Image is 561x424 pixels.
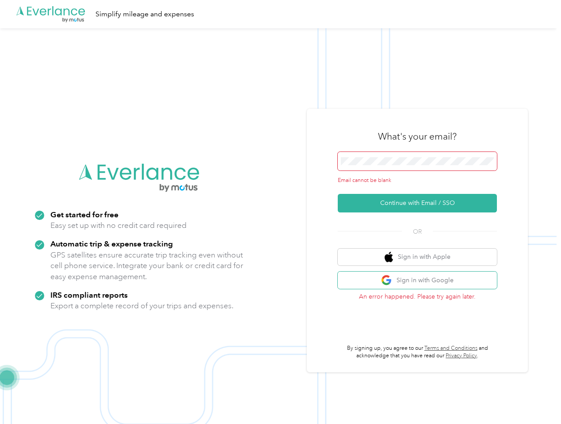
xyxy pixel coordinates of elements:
[50,239,173,248] strong: Automatic trip & expense tracking
[95,9,194,20] div: Simplify mileage and expenses
[338,292,497,301] p: An error happened. Please try again later.
[385,252,393,263] img: apple logo
[381,275,392,286] img: google logo
[338,344,497,360] p: By signing up, you agree to our and acknowledge that you have read our .
[402,227,433,236] span: OR
[50,210,118,219] strong: Get started for free
[338,194,497,212] button: Continue with Email / SSO
[50,300,233,311] p: Export a complete record of your trips and expenses.
[424,345,477,352] a: Terms and Conditions
[338,177,497,185] div: Email cannot be blank
[446,352,477,359] a: Privacy Policy
[338,272,497,289] button: google logoSign in with Google
[50,250,244,282] p: GPS satellites ensure accurate trip tracking even without cell phone service. Integrate your bank...
[378,130,457,143] h3: What's your email?
[50,290,128,299] strong: IRS compliant reports
[50,220,187,231] p: Easy set up with no credit card required
[338,249,497,266] button: apple logoSign in with Apple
